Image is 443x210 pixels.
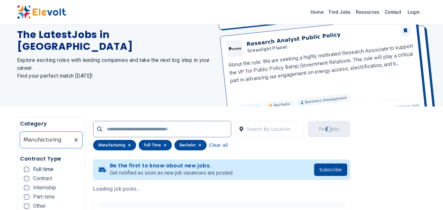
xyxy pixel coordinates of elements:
span: Internship [33,185,56,190]
span: Other [33,203,46,209]
span: Contract [33,176,52,181]
button: Find JobsLoading... [308,121,350,137]
span: Part-time [33,194,55,200]
div: full-time [139,140,172,150]
p: Get notified as soon as new job vacancies are posted. [110,169,233,177]
a: Resources [353,7,382,17]
input: Contract [24,176,29,181]
input: Internship [24,185,29,190]
input: Full-time [24,167,29,172]
span: Full-time [33,167,53,172]
div: Loading... [325,125,333,134]
img: Elevolt [17,5,66,19]
h2: Explore exciting roles with leading companies and take the next big step in your career. Find you... [17,56,214,80]
a: Home [308,7,326,17]
h5: Category [20,120,82,128]
a: Find Jobs [326,7,353,17]
button: Subscribe [314,163,347,176]
h5: Contract Type [20,155,82,163]
button: Clear all [209,140,228,150]
input: Part-time [24,194,29,200]
div: bachelor [174,140,207,150]
p: Loading job posts... [93,185,350,193]
iframe: Chat Widget [410,179,443,210]
a: Login [404,6,424,19]
h4: Be the first to know about new jobs. [110,162,233,169]
h1: The Latest Jobs in [GEOGRAPHIC_DATA] [17,29,214,52]
input: Other [24,203,29,209]
div: manufacturing [93,140,136,150]
a: Contact [382,7,404,17]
